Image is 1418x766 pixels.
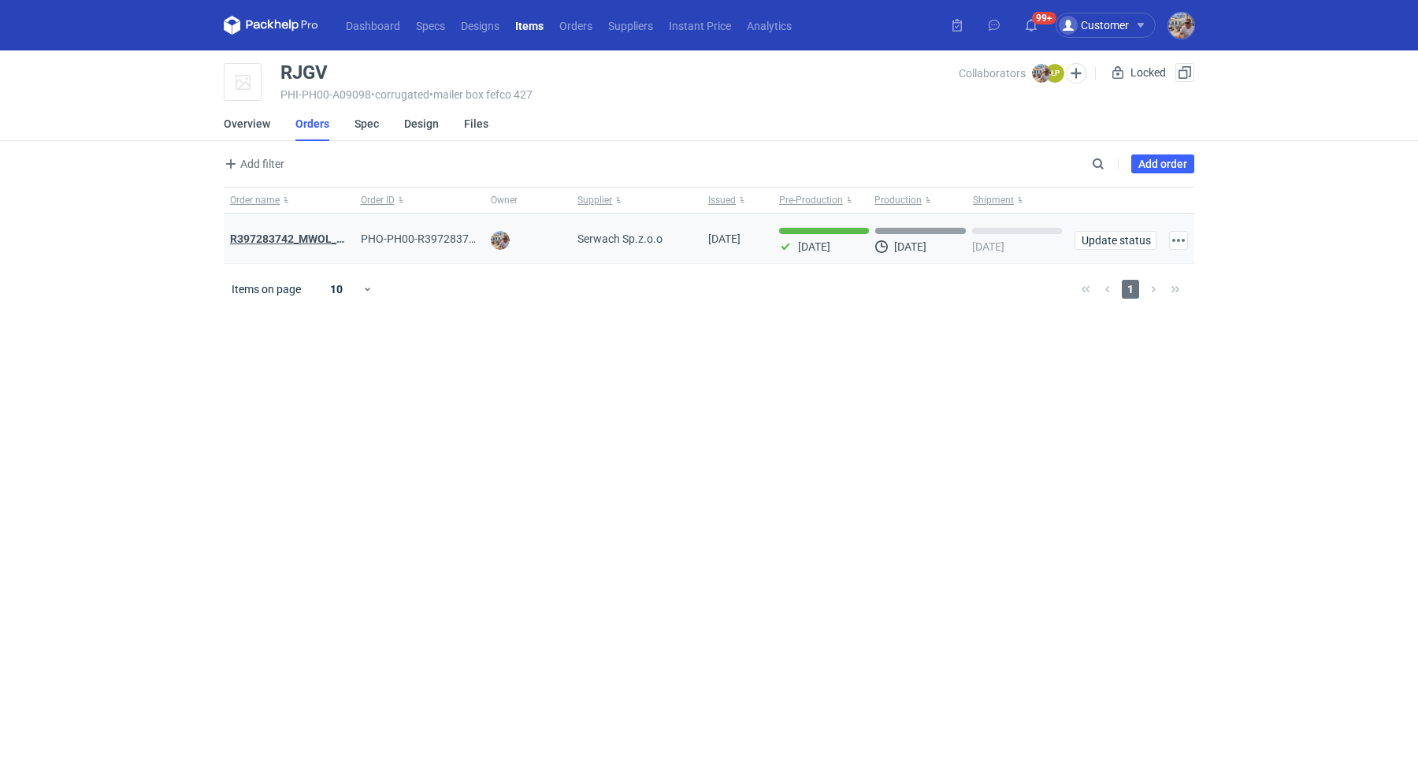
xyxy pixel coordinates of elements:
button: Pre-Production [773,188,871,213]
button: Order ID [354,188,485,213]
button: Supplier [571,188,702,213]
span: Items on page [232,281,301,297]
a: Orders [551,16,600,35]
span: Add filter [221,154,284,173]
div: RJGV [280,63,328,82]
a: Analytics [739,16,800,35]
span: • corrugated [371,88,429,101]
button: Shipment [970,188,1068,213]
span: Order name [230,194,280,206]
button: Duplicate Item [1175,63,1194,82]
button: Actions [1169,231,1188,250]
a: R397283742_MWOL_XOYY_RJGV [230,232,399,245]
a: Dashboard [338,16,408,35]
img: Michał Palasek [1168,13,1194,39]
figcaption: ŁP [1045,64,1064,83]
p: [DATE] [798,240,830,253]
a: Overview [224,106,270,141]
a: Design [404,106,439,141]
a: Spec [354,106,379,141]
button: 99+ [1019,13,1044,38]
button: Order name [224,188,354,213]
div: Customer [1059,16,1129,35]
div: 10 [311,278,362,300]
button: Edit collaborators [1066,63,1086,84]
svg: Packhelp Pro [224,16,318,35]
input: Search [1089,154,1139,173]
span: Pre-Production [779,194,843,206]
a: Files [464,106,488,141]
a: Specs [408,16,453,35]
span: Shipment [973,194,1014,206]
button: Issued [702,188,773,213]
span: 30/09/2025 [708,232,741,245]
img: Michał Palasek [1032,64,1051,83]
p: [DATE] [972,240,1004,253]
a: Designs [453,16,507,35]
a: Add order [1131,154,1194,173]
a: Items [507,16,551,35]
a: Orders [295,106,329,141]
span: Collaborators [959,67,1026,80]
span: Serwach Sp.z.o.o [577,231,663,247]
div: PHI-PH00-A09098 [280,88,959,101]
a: Instant Price [661,16,739,35]
button: Production [871,188,970,213]
button: Update status [1075,231,1156,250]
a: Suppliers [600,16,661,35]
div: Serwach Sp.z.o.o [571,214,702,264]
span: Production [874,194,922,206]
span: Supplier [577,194,612,206]
div: Locked [1108,63,1169,82]
span: PHO-PH00-R397283742_MWOL_XOYY_RJGV [361,232,585,245]
p: [DATE] [894,240,926,253]
span: Order ID [361,194,395,206]
span: • mailer box fefco 427 [429,88,533,101]
span: Update status [1082,235,1149,246]
img: Michał Palasek [491,231,510,250]
button: Customer [1056,13,1168,38]
span: Owner [491,194,518,206]
span: 1 [1122,280,1139,299]
button: Add filter [221,154,285,173]
span: Issued [708,194,736,206]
